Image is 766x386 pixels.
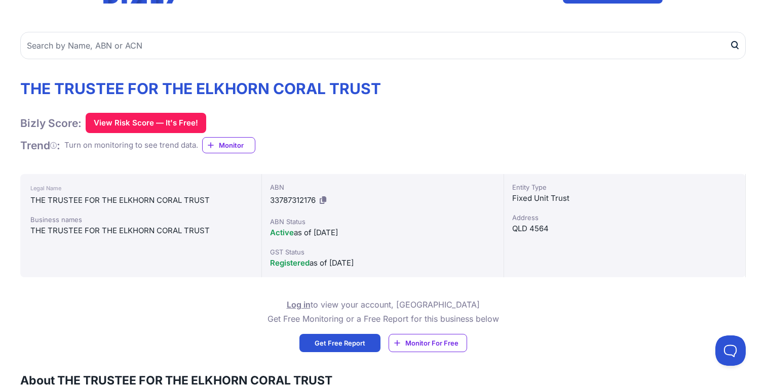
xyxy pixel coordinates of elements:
div: ABN [270,182,495,192]
a: Monitor [202,137,255,153]
div: QLD 4564 [512,223,737,235]
span: Monitor For Free [405,338,458,348]
div: Address [512,212,737,223]
span: Get Free Report [315,338,365,348]
h1: THE TRUSTEE FOR THE ELKHORN CORAL TRUST [20,79,381,98]
h1: Trend : [20,139,60,152]
div: as of [DATE] [270,227,495,239]
div: THE TRUSTEE FOR THE ELKHORN CORAL TRUST [30,225,251,237]
span: Registered [270,258,310,268]
div: THE TRUSTEE FOR THE ELKHORN CORAL TRUST [30,194,251,206]
span: 33787312176 [270,195,316,205]
a: Log in [287,299,311,310]
h1: Bizly Score: [20,116,82,130]
div: ABN Status [270,217,495,227]
a: Get Free Report [299,334,380,352]
div: GST Status [270,247,495,257]
button: View Risk Score — It's Free! [86,113,206,133]
span: Monitor [219,140,255,150]
div: Turn on monitoring to see trend data. [64,140,198,151]
iframe: Toggle Customer Support [715,335,746,366]
div: Business names [30,215,251,225]
div: as of [DATE] [270,257,495,269]
input: Search by Name, ABN or ACN [20,32,746,59]
p: to view your account, [GEOGRAPHIC_DATA] Get Free Monitoring or a Free Report for this business below [267,297,499,326]
div: Entity Type [512,182,737,192]
a: Monitor For Free [389,334,467,352]
span: Active [270,228,294,237]
div: Fixed Unit Trust [512,192,737,204]
div: Legal Name [30,182,251,194]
